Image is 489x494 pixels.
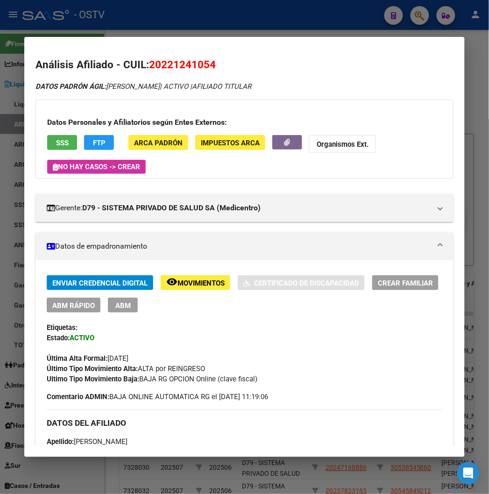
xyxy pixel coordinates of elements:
button: Crear Familiar [372,275,439,290]
font: SSS [56,139,69,147]
font: [PERSON_NAME] [106,82,160,91]
font: ALTA por REINGRESO [138,365,205,373]
font: Apellido: [47,438,74,446]
font: Estado: [47,334,70,343]
font: FTP [93,139,106,147]
mat-expansion-panel-header: Gerente:D79 - SISTEMA PRIVADO DE SALUD SA (Medicentro) [35,194,453,222]
button: ABM Rápido [47,298,100,313]
font: Etiquetas: [47,324,78,332]
font: ABM Rápido [52,301,95,310]
font: Análisis Afiliado - CUIL: [35,58,149,71]
mat-icon: remove_red_eye [166,276,177,287]
font: BAJA RG OPCION Online (clave fiscal) [139,375,257,384]
button: FTP [84,135,114,150]
button: ABM [108,298,138,313]
button: Enviar Credencial Digital [47,275,153,290]
div: Abrir Intercom Messenger [457,462,480,485]
font: ARCA Padrón [134,139,183,147]
font: | ACTIVO | [160,82,192,91]
font: Enviar Credencial Digital [52,279,148,287]
font: D79 - SISTEMA PRIVADO DE SALUD SA (Medicentro) [82,203,261,212]
font: Certificado de Discapacidad [254,279,359,287]
mat-expansion-panel-header: Datos de empadronamiento [35,232,453,260]
button: SSS [47,135,77,150]
font: Datos Personales y Afiliatorios según Entes Externos: [47,118,227,127]
font: Gerente: [55,203,82,212]
font: Comentario ADMIN: [47,393,109,401]
font: Crear Familiar [378,279,433,287]
font: Ultimo Tipo Movimiento Baja: [47,375,139,384]
font: [PERSON_NAME] [74,438,128,446]
button: Certificado de Discapacidad [238,275,365,290]
font: Movimientos [177,279,225,287]
font: DATOS DEL AFILIADO [47,419,126,428]
font: BAJA ONLINE AUTOMATICA RG el [DATE] 11:19:06 [109,393,268,401]
font: ABM [115,301,131,310]
font: Datos de empadronamiento [55,242,147,251]
font: Organismos Ext. [317,140,369,149]
font: DATOS PADRÓN ÁGIL: [35,82,106,91]
button: Organismos Ext. [309,135,376,153]
button: Impuestos ARCA [195,135,265,150]
button: Movimientos [161,275,230,290]
font: No hay casos -> Crear [58,163,140,171]
button: No hay casos -> Crear [47,160,146,174]
button: ARCA Padrón [128,135,188,150]
font: ACTIVO [70,334,94,343]
font: AFILIADO TITULAR [192,82,251,91]
font: Impuestos ARCA [201,139,260,147]
font: 20221241054 [149,58,216,71]
font: Última Alta Formal: [47,355,107,363]
font: [DATE] [107,355,128,363]
font: Último Tipo Movimiento Alta: [47,365,138,373]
